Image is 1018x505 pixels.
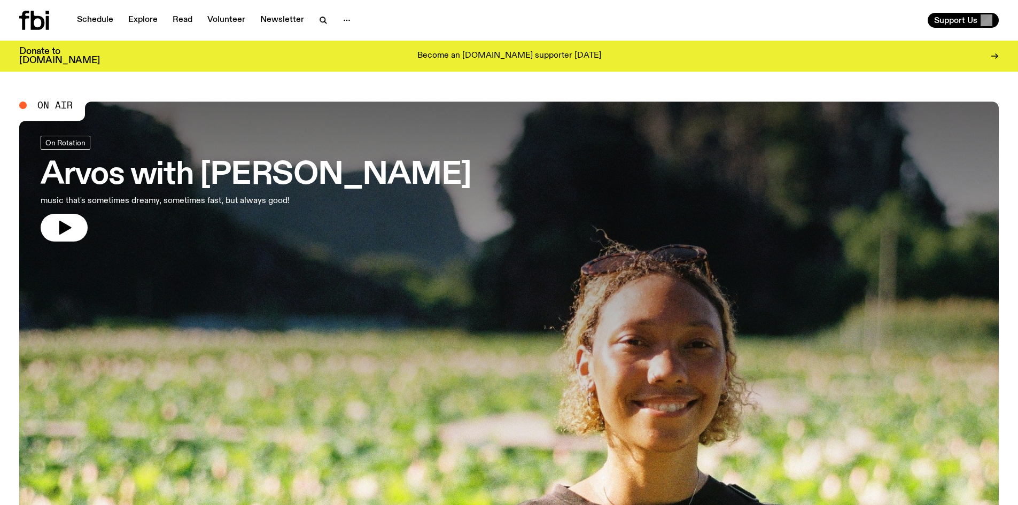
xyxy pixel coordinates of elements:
[122,13,164,28] a: Explore
[19,47,100,65] h3: Donate to [DOMAIN_NAME]
[934,15,977,25] span: Support Us
[71,13,120,28] a: Schedule
[201,13,252,28] a: Volunteer
[166,13,199,28] a: Read
[37,100,73,110] span: On Air
[928,13,999,28] button: Support Us
[41,136,471,242] a: Arvos with [PERSON_NAME]music that's sometimes dreamy, sometimes fast, but always good!
[41,136,90,150] a: On Rotation
[254,13,310,28] a: Newsletter
[41,160,471,190] h3: Arvos with [PERSON_NAME]
[45,138,86,146] span: On Rotation
[417,51,601,61] p: Become an [DOMAIN_NAME] supporter [DATE]
[41,195,314,207] p: music that's sometimes dreamy, sometimes fast, but always good!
